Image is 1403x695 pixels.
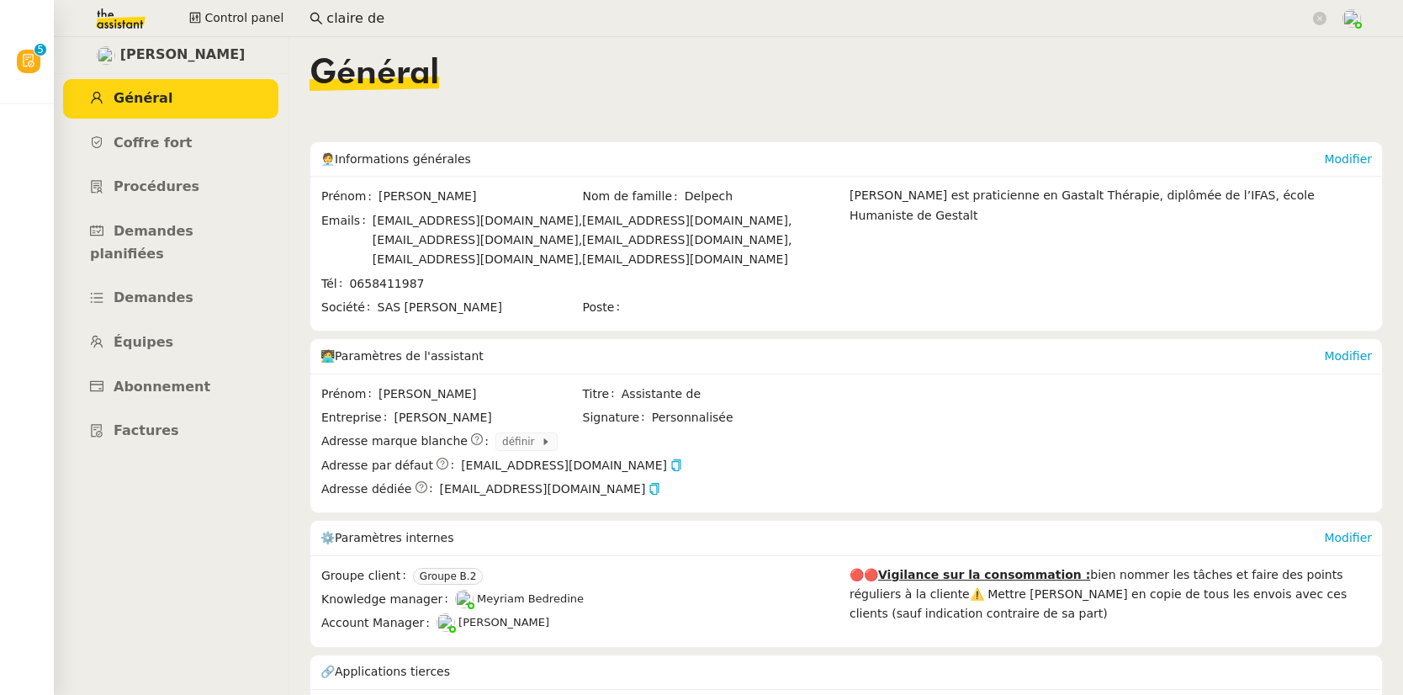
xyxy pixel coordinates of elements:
[320,655,1372,689] div: 🔗
[394,408,580,427] span: [PERSON_NAME]
[204,8,283,28] span: Control panel
[377,298,580,317] span: SAS [PERSON_NAME]
[321,456,433,475] span: Adresse par défaut
[440,480,661,499] span: [EMAIL_ADDRESS][DOMAIN_NAME]
[373,233,582,247] span: [EMAIL_ADDRESS][DOMAIN_NAME],
[37,44,44,59] p: 5
[63,279,278,318] a: Demandes
[321,566,413,586] span: Groupe client
[335,349,484,363] span: Paramètres de l'assistant
[583,187,685,206] span: Nom de famille
[878,568,1090,581] u: Vigilance sur la consommation :
[335,665,450,678] span: Applications tierces
[458,616,549,629] span: [PERSON_NAME]
[850,186,1372,321] div: [PERSON_NAME] est praticienne en Gastalt Thérapie, diplômée de l’IFAS, école Humaniste de Gestalt
[583,298,627,317] span: Poste
[63,212,278,273] a: Demandes planifiées
[63,79,278,119] a: Général
[114,422,179,438] span: Factures
[850,565,1372,624] div: 🔴🔴 bien nommer les tâches et faire des points réguliers à la cliente⚠️ Mettre [PERSON_NAME] en co...
[321,211,373,270] span: Emails
[321,408,394,427] span: Entreprise
[90,223,193,262] span: Demandes planifiées
[373,214,582,227] span: [EMAIL_ADDRESS][DOMAIN_NAME],
[335,152,471,166] span: Informations générales
[685,187,842,206] span: Delpech
[379,187,580,206] span: [PERSON_NAME]
[1342,9,1361,28] img: users%2FNTfmycKsCFdqp6LX6USf2FmuPJo2%2Favatar%2Fprofile-pic%20(1).png
[349,277,424,290] span: 0658411987
[582,252,788,266] span: [EMAIL_ADDRESS][DOMAIN_NAME]
[582,214,792,227] span: [EMAIL_ADDRESS][DOMAIN_NAME],
[461,456,682,475] span: [EMAIL_ADDRESS][DOMAIN_NAME]
[326,8,1310,30] input: Rechercher
[63,323,278,363] a: Équipes
[179,7,294,30] button: Control panel
[455,590,474,608] img: users%2FaellJyylmXSg4jqeVbanehhyYJm1%2Favatar%2Fprofile-pic%20(4).png
[320,142,1324,176] div: 🧑‍💼
[34,44,46,56] nz-badge-sup: 5
[583,408,652,427] span: Signature
[1324,531,1372,544] a: Modifier
[1324,349,1372,363] a: Modifier
[373,252,582,266] span: [EMAIL_ADDRESS][DOMAIN_NAME],
[652,408,733,427] span: Personnalisée
[63,124,278,163] a: Coffre fort
[320,521,1324,554] div: ⚙️
[114,379,210,395] span: Abonnement
[321,590,455,609] span: Knowledge manager
[120,44,246,66] span: [PERSON_NAME]
[413,568,483,585] nz-tag: Groupe B.2
[63,368,278,407] a: Abonnement
[114,289,193,305] span: Demandes
[321,298,377,317] span: Société
[321,187,379,206] span: Prénom
[63,167,278,207] a: Procédures
[321,385,379,404] span: Prénom
[114,90,172,106] span: Général
[114,334,173,350] span: Équipes
[437,613,455,632] img: users%2FNTfmycKsCFdqp6LX6USf2FmuPJo2%2Favatar%2Fprofile-pic%20(1).png
[502,433,541,450] span: définir
[1324,152,1372,166] a: Modifier
[320,339,1324,373] div: 🧑‍💻
[335,531,453,544] span: Paramètres internes
[97,46,115,65] img: users%2Fqc24biThwZhC2XH4mlK6Ag9B1V12%2Favatar%2F897c408b-51c0-443d-aef9-560489eef3f3
[114,178,199,194] span: Procédures
[379,385,580,404] span: [PERSON_NAME]
[321,274,349,294] span: Tél
[114,135,193,151] span: Coffre fort
[321,480,411,499] span: Adresse dédiée
[477,592,584,605] span: Meyriam Bedredine
[582,233,792,247] span: [EMAIL_ADDRESS][DOMAIN_NAME],
[310,57,439,91] span: Général
[622,385,842,404] span: Assistante de
[583,385,622,404] span: Titre
[321,432,468,451] span: Adresse marque blanche
[321,613,437,633] span: Account Manager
